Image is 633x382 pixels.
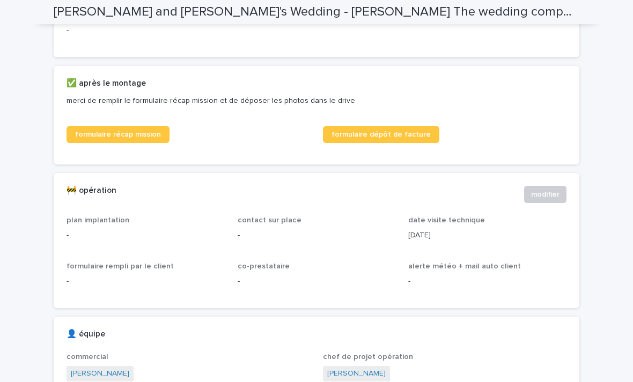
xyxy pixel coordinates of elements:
p: - [67,276,225,287]
span: contact sur place [238,216,301,224]
h2: ✅ après le montage [67,79,146,88]
p: [DATE] [408,230,566,241]
button: modifier [524,186,566,203]
span: formulaire dépôt de facture [332,131,431,138]
span: modifier [531,189,560,200]
p: - [67,230,225,241]
a: formulaire dépôt de facture [323,126,439,143]
p: - [238,276,396,287]
h2: 👤 équipe [67,329,105,339]
a: [PERSON_NAME] [71,368,129,379]
a: formulaire récap mission [67,126,170,143]
span: chef de projet opération [323,353,413,361]
p: - [67,25,566,36]
span: formulaire rempli par le client [67,263,174,270]
h2: [PERSON_NAME] and [PERSON_NAME]'s Wedding - [PERSON_NAME] The wedding company - [GEOGRAPHIC_DATA]... [54,4,575,20]
p: - [238,230,396,241]
h2: 🚧 opération [67,186,116,196]
span: formulaire récap mission [75,131,161,138]
span: commercial [67,353,108,361]
span: alerte météo + mail auto client [408,263,521,270]
a: [PERSON_NAME] [327,368,386,379]
span: date visite technique [408,216,485,224]
p: - [408,276,566,287]
span: co-prestataire [238,263,290,270]
p: merci de remplir le formulaire récap mission et de déposer les photos dans le drive [67,96,562,106]
span: plan implantation [67,216,129,224]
